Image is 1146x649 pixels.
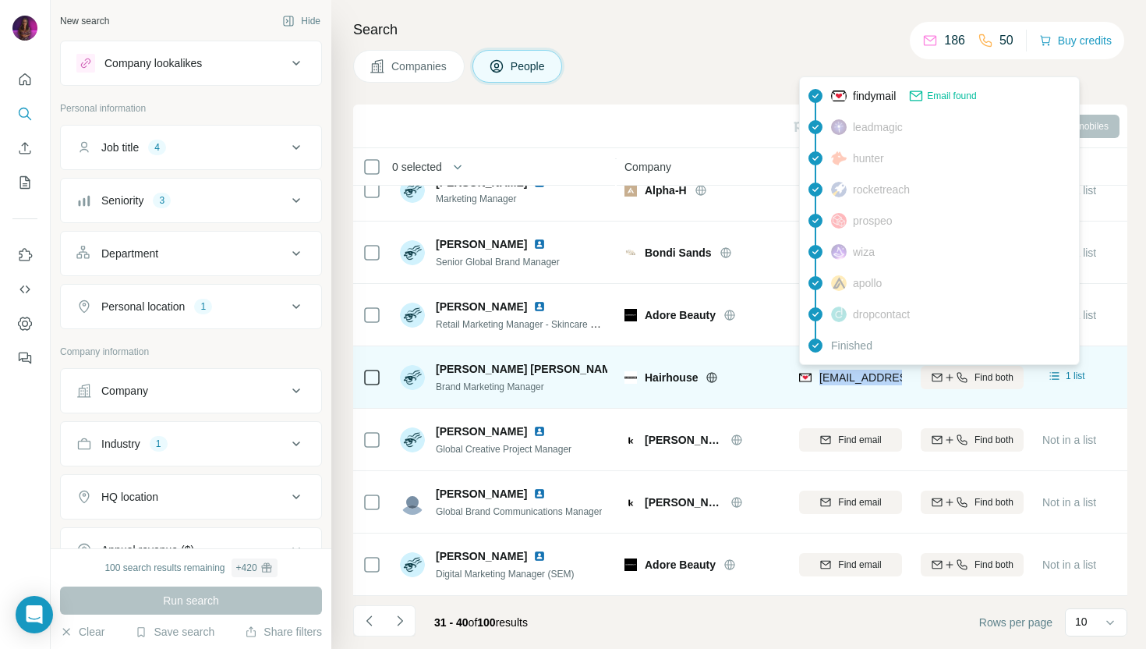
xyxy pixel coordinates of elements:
[61,372,321,410] button: Company
[533,425,546,438] img: LinkedIn logo
[153,193,171,207] div: 3
[921,553,1024,576] button: Find both
[853,244,875,260] span: wiza
[624,246,637,259] img: Logo of Bondi Sands
[1042,559,1096,571] span: Not in a list
[400,303,425,328] img: Avatar
[61,182,321,219] button: Seniority3
[353,19,1127,41] h4: Search
[101,489,158,505] div: HQ location
[436,548,527,564] span: [PERSON_NAME]
[645,432,723,448] span: [PERSON_NAME]
[400,552,425,577] img: Avatar
[12,310,37,338] button: Dashboard
[436,361,622,377] span: [PERSON_NAME] [PERSON_NAME]
[12,16,37,41] img: Avatar
[12,168,37,197] button: My lists
[436,486,527,502] span: [PERSON_NAME]
[624,371,637,384] img: Logo of Hairhouse
[799,370,812,385] img: provider findymail logo
[135,624,214,640] button: Save search
[1066,369,1085,383] span: 1 list
[101,383,148,399] div: Company
[12,100,37,128] button: Search
[944,31,965,50] p: 186
[1039,30,1112,51] button: Buy credits
[101,193,143,208] div: Seniority
[400,178,425,203] img: Avatar
[974,558,1013,572] span: Find both
[921,428,1024,452] button: Find both
[624,159,671,175] span: Company
[400,490,425,515] img: Avatar
[645,245,712,261] span: Bondi Sands
[799,553,902,576] button: Find email
[12,66,37,94] button: Quick start
[101,436,140,452] div: Industry
[436,506,602,517] span: Global Brand Communications Manager
[838,495,881,509] span: Find email
[831,338,872,353] span: Finished
[434,616,528,629] span: results
[927,89,976,103] span: Email found
[645,183,687,198] span: Alpha-H
[831,244,847,260] img: provider wiza logo
[400,427,425,452] img: Avatar
[392,159,442,175] span: 0 selected
[645,307,716,323] span: Adore Beauty
[533,488,546,500] img: LinkedIn logo
[384,605,416,637] button: Navigate to next page
[624,184,637,197] img: Logo of Alpha-H
[436,192,552,206] span: Marketing Manager
[101,542,194,558] div: Annual revenue ($)
[831,213,847,229] img: provider prospeo logo
[511,59,546,74] span: People
[974,495,1013,509] span: Find both
[60,345,322,359] p: Company information
[16,596,53,633] div: Open Intercom Messenger
[831,119,847,135] img: provider leadmagic logo
[434,616,469,629] span: 31 - 40
[645,557,716,573] span: Adore Beauty
[831,307,847,322] img: provider dropcontact logo
[12,275,37,303] button: Use Surfe API
[61,425,321,463] button: Industry1
[436,236,527,252] span: [PERSON_NAME]
[799,428,902,452] button: Find email
[799,491,902,514] button: Find email
[245,624,322,640] button: Share filters
[104,55,202,71] div: Company lookalikes
[61,531,321,569] button: Annual revenue ($)
[236,561,257,575] div: + 420
[838,558,881,572] span: Find email
[101,246,158,261] div: Department
[353,605,384,637] button: Navigate to previous page
[61,129,321,166] button: Job title4
[921,366,1024,389] button: Find both
[400,365,425,390] img: Avatar
[533,238,546,250] img: LinkedIn logo
[1075,614,1088,629] p: 10
[271,9,331,33] button: Hide
[831,151,847,165] img: provider hunter logo
[645,495,723,510] span: [PERSON_NAME]
[436,444,571,455] span: Global Creative Project Manager
[831,88,847,104] img: provider findymail logo
[12,241,37,269] button: Use Surfe on LinkedIn
[61,44,321,82] button: Company lookalikes
[974,371,1013,385] span: Find both
[148,140,166,154] div: 4
[853,182,910,197] span: rocketreach
[60,14,109,28] div: New search
[104,559,277,577] div: 100 search results remaining
[853,213,893,229] span: prospeo
[61,288,321,325] button: Personal location1
[436,424,527,439] span: [PERSON_NAME]
[1042,434,1096,446] span: Not in a list
[979,615,1052,630] span: Rows per page
[831,275,847,291] img: provider apollo logo
[60,101,322,115] p: Personal information
[624,559,637,571] img: Logo of Adore Beauty
[61,478,321,516] button: HQ location
[819,371,1004,384] span: [EMAIL_ADDRESS][DOMAIN_NAME]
